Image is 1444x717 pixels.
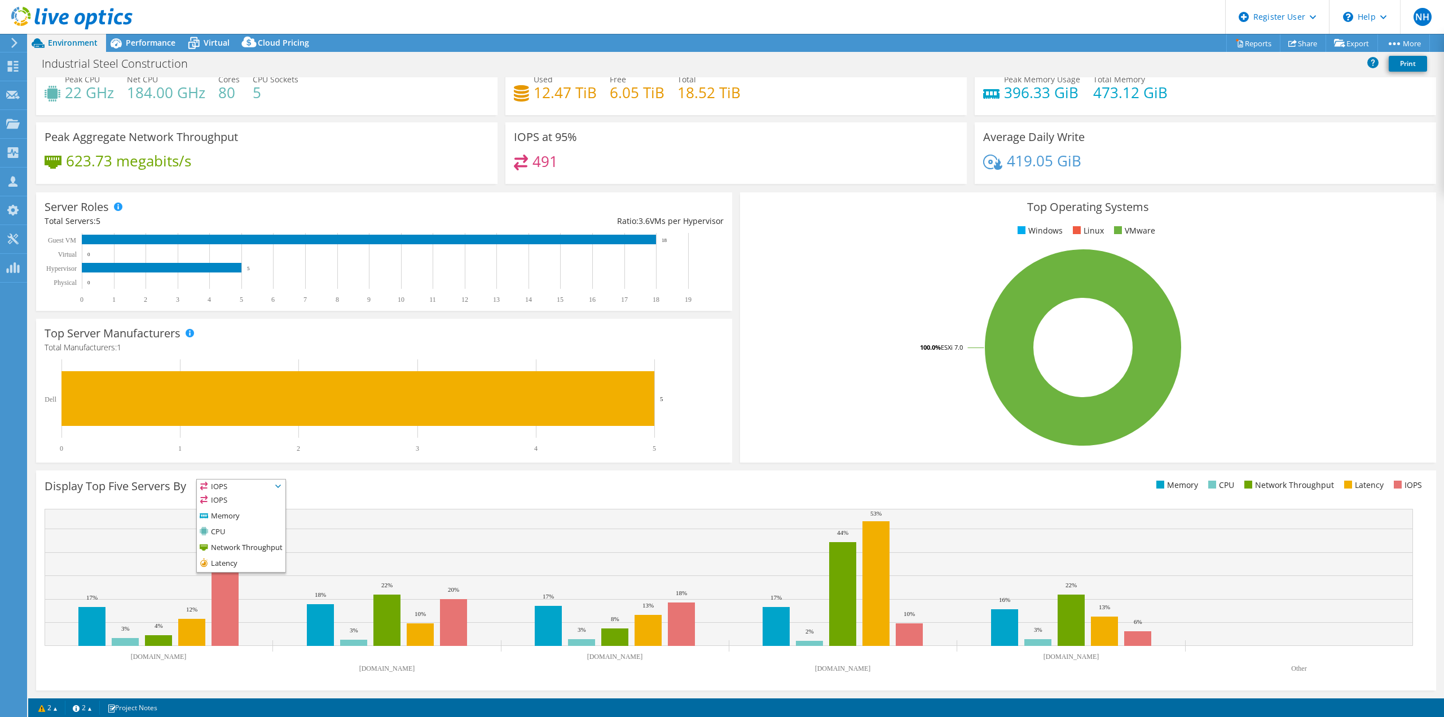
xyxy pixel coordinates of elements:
[96,215,100,226] span: 5
[258,37,309,48] span: Cloud Pricing
[247,266,250,271] text: 5
[367,296,371,303] text: 9
[99,701,165,715] a: Project Notes
[121,625,130,632] text: 3%
[127,74,158,85] span: Net CPU
[1007,155,1081,167] h4: 419.05 GiB
[653,296,659,303] text: 18
[315,591,326,598] text: 18%
[639,215,650,226] span: 3.6
[350,627,358,634] text: 3%
[1280,34,1326,52] a: Share
[46,265,77,272] text: Hypervisor
[815,665,871,672] text: [DOMAIN_NAME]
[30,701,65,715] a: 2
[677,86,741,99] h4: 18.52 TiB
[1066,582,1077,588] text: 22%
[253,86,298,99] h4: 5
[1377,34,1430,52] a: More
[1389,56,1427,72] a: Print
[144,296,147,303] text: 2
[131,653,187,661] text: [DOMAIN_NAME]
[87,280,90,285] text: 0
[1070,225,1104,237] li: Linux
[621,296,628,303] text: 17
[870,510,882,517] text: 53%
[749,201,1428,213] h3: Top Operating Systems
[112,296,116,303] text: 1
[1093,86,1168,99] h4: 473.12 GiB
[904,610,915,617] text: 10%
[58,250,77,258] text: Virtual
[1414,8,1432,26] span: NH
[1015,225,1063,237] li: Windows
[80,296,83,303] text: 0
[534,86,597,99] h4: 12.47 TiB
[65,701,100,715] a: 2
[610,86,664,99] h4: 6.05 TiB
[45,201,109,213] h3: Server Roles
[685,296,692,303] text: 19
[660,395,663,402] text: 5
[1341,479,1384,491] li: Latency
[1099,604,1110,610] text: 13%
[493,296,500,303] text: 13
[534,74,553,85] span: Used
[642,602,654,609] text: 13%
[297,445,300,452] text: 2
[416,445,419,452] text: 3
[587,653,643,661] text: [DOMAIN_NAME]
[197,540,285,556] li: Network Throughput
[557,296,563,303] text: 15
[197,525,285,540] li: CPU
[1242,479,1334,491] li: Network Throughput
[1004,74,1080,85] span: Peak Memory Usage
[805,628,814,635] text: 2%
[45,395,56,403] text: Dell
[1326,34,1378,52] a: Export
[253,74,298,85] span: CPU Sockets
[60,445,63,452] text: 0
[155,622,163,629] text: 4%
[218,86,240,99] h4: 80
[45,341,724,354] h4: Total Manufacturers:
[87,252,90,257] text: 0
[676,590,687,596] text: 18%
[86,594,98,601] text: 17%
[66,155,191,167] h4: 623.73 megabits/s
[54,279,77,287] text: Physical
[359,665,415,672] text: [DOMAIN_NAME]
[204,37,230,48] span: Virtual
[534,445,538,452] text: 4
[303,296,307,303] text: 7
[837,529,848,536] text: 44%
[429,296,436,303] text: 11
[45,327,180,340] h3: Top Server Manufacturers
[448,586,459,593] text: 20%
[525,296,532,303] text: 14
[1391,479,1422,491] li: IOPS
[578,626,586,633] text: 3%
[398,296,404,303] text: 10
[662,237,667,243] text: 18
[1044,653,1099,661] text: [DOMAIN_NAME]
[1205,479,1234,491] li: CPU
[920,343,941,351] tspan: 100.0%
[611,615,619,622] text: 8%
[37,58,205,70] h1: Industrial Steel Construction
[1343,12,1353,22] svg: \n
[983,131,1085,143] h3: Average Daily Write
[941,343,963,351] tspan: ESXi 7.0
[197,480,285,493] span: IOPS
[176,296,179,303] text: 3
[197,493,285,509] li: IOPS
[240,296,243,303] text: 5
[384,215,724,227] div: Ratio: VMs per Hypervisor
[186,606,197,613] text: 12%
[589,296,596,303] text: 16
[677,74,696,85] span: Total
[514,131,577,143] h3: IOPS at 95%
[208,296,211,303] text: 4
[1093,74,1145,85] span: Total Memory
[1111,225,1155,237] li: VMware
